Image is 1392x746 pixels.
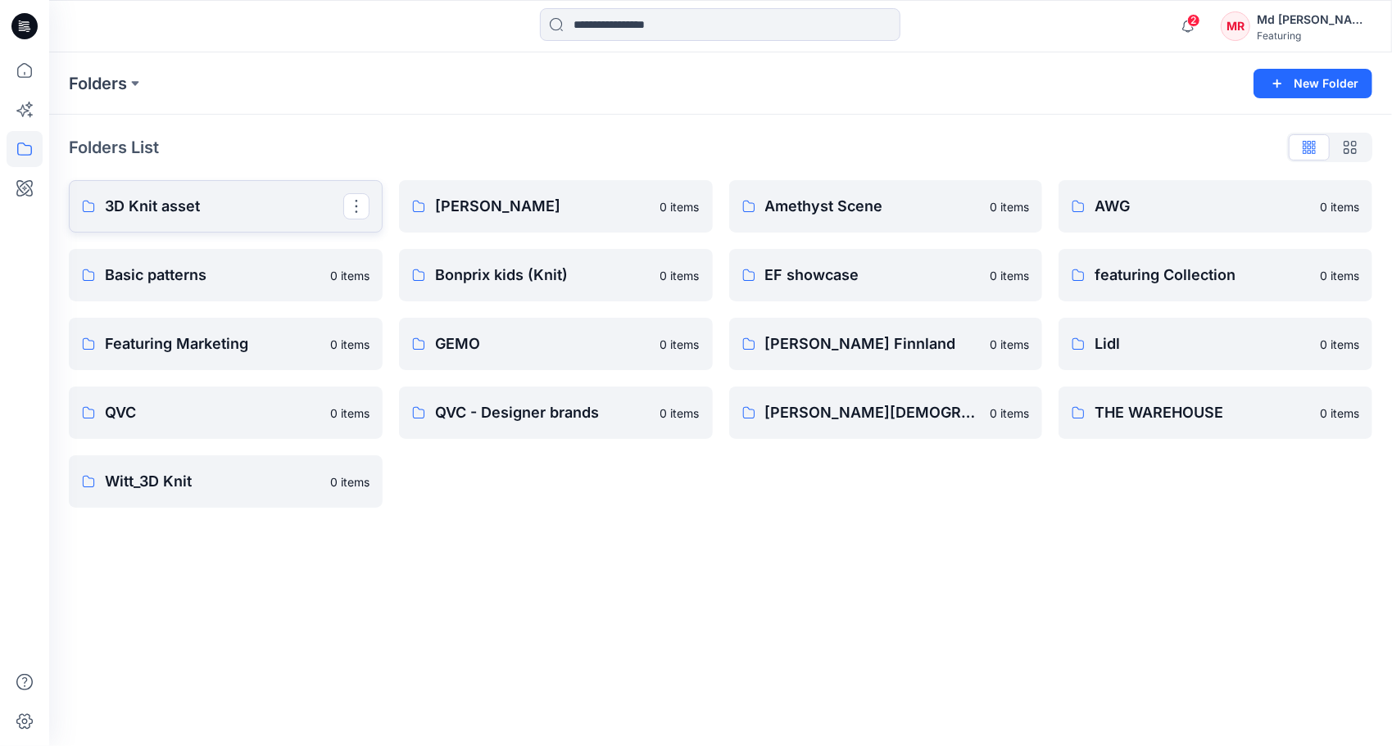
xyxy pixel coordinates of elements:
p: 0 items [660,267,700,284]
a: 3D Knit asset [69,180,383,233]
a: Bonprix kids (Knit)0 items [399,249,713,301]
a: AWG0 items [1059,180,1372,233]
span: 2 [1187,14,1200,27]
p: AWG [1095,195,1310,218]
p: [PERSON_NAME] Finnland [765,332,981,355]
div: MR [1221,11,1250,41]
p: 0 items [330,473,370,491]
p: Folders List [69,135,159,160]
p: 0 items [660,336,700,353]
p: Witt_3D Knit [105,470,320,493]
div: Md [PERSON_NAME][DEMOGRAPHIC_DATA] [1257,10,1372,29]
p: 0 items [1320,336,1359,353]
p: GEMO [435,332,651,355]
p: Basic patterns [105,264,320,287]
p: 0 items [990,198,1029,215]
a: Featuring Marketing0 items [69,318,383,370]
a: QVC0 items [69,387,383,439]
p: 0 items [1320,405,1359,422]
p: 0 items [660,405,700,422]
a: [PERSON_NAME] Finnland0 items [729,318,1043,370]
button: New Folder [1254,69,1372,98]
p: 0 items [990,405,1029,422]
div: Featuring [1257,29,1372,42]
p: 0 items [990,336,1029,353]
p: Amethyst Scene [765,195,981,218]
a: [PERSON_NAME]0 items [399,180,713,233]
p: 0 items [990,267,1029,284]
p: Bonprix kids (Knit) [435,264,651,287]
p: 0 items [330,267,370,284]
p: QVC [105,401,320,424]
p: 3D Knit asset [105,195,343,218]
p: 0 items [660,198,700,215]
a: QVC - Designer brands0 items [399,387,713,439]
p: 0 items [1320,267,1359,284]
p: EF showcase [765,264,981,287]
a: [PERSON_NAME][DEMOGRAPHIC_DATA]'s Personal Zone0 items [729,387,1043,439]
p: 0 items [330,336,370,353]
a: THE WAREHOUSE0 items [1059,387,1372,439]
p: Featuring Marketing [105,332,320,355]
a: Witt_3D Knit0 items [69,455,383,508]
p: [PERSON_NAME] [435,195,651,218]
a: Amethyst Scene0 items [729,180,1043,233]
p: featuring Collection [1095,264,1310,287]
p: [PERSON_NAME][DEMOGRAPHIC_DATA]'s Personal Zone [765,401,981,424]
p: QVC - Designer brands [435,401,651,424]
p: THE WAREHOUSE [1095,401,1310,424]
a: Basic patterns0 items [69,249,383,301]
a: EF showcase0 items [729,249,1043,301]
p: 0 items [330,405,370,422]
p: Lidl [1095,332,1310,355]
p: 0 items [1320,198,1359,215]
a: featuring Collection0 items [1059,249,1372,301]
a: Lidl0 items [1059,318,1372,370]
a: GEMO0 items [399,318,713,370]
a: Folders [69,72,127,95]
